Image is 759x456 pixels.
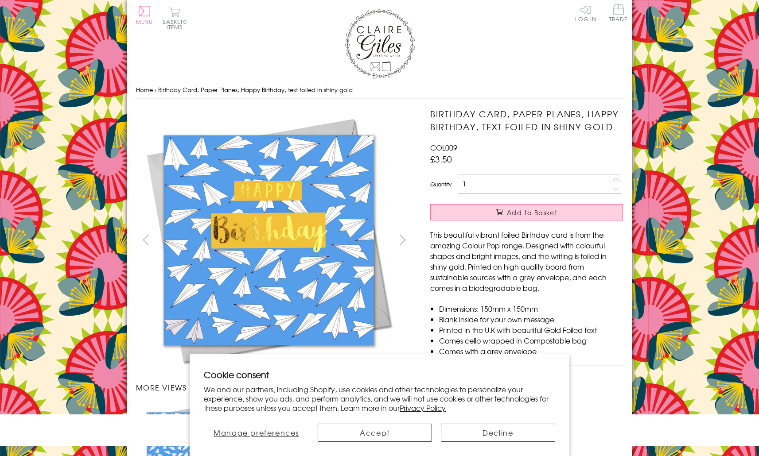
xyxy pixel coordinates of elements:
[439,335,623,346] li: Comes cello wrapped in Compostable bag
[439,325,623,335] li: Printed in the U.K with beautiful Gold Foiled text
[430,142,457,153] span: COL009
[204,385,555,412] p: We and our partners, including Shopify, use cookies and other technologies to personalize your ex...
[439,303,623,314] li: Dimensions: 150mm x 150mm
[136,230,156,250] button: prev
[318,424,432,442] button: Accept
[204,424,309,442] button: Manage preferences
[430,229,623,293] p: This beautiful vibrant foiled Birthday card is from the amazing Colour Pop range. Designed with c...
[155,85,156,94] span: ›
[507,208,557,217] span: Add to Basket
[136,81,623,99] nav: breadcrumbs
[439,314,623,325] li: Blank inside for your own message
[393,230,413,250] button: next
[136,108,401,373] img: Birthday Card, Paper Planes, Happy Birthday, text foiled in shiny gold
[609,4,628,23] a: Trade
[413,108,678,373] img: Birthday Card, Paper Planes, Happy Birthday, text foiled in shiny gold
[136,382,413,393] h3: More views
[344,9,415,79] img: Claire Giles Greetings Cards
[430,108,623,133] h1: Birthday Card, Paper Planes, Happy Birthday, text foiled in shiny gold
[167,18,187,31] span: 0 items
[163,7,187,30] button: Basket0 items
[609,4,628,22] span: Trade
[400,402,446,413] a: Privacy Policy
[136,18,153,26] span: Menu
[430,180,452,188] label: Quantity
[214,427,299,438] span: Manage preferences
[158,85,353,94] span: Birthday Card, Paper Planes, Happy Birthday, text foiled in shiny gold
[430,153,452,165] span: £3.50
[136,85,153,94] a: Home
[430,204,623,220] button: Add to Basket
[441,424,555,442] button: Decline
[204,368,555,381] h2: Cookie consent
[136,6,153,24] button: Menu
[575,4,596,22] a: Log In
[439,346,623,356] li: Comes with a grey envelope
